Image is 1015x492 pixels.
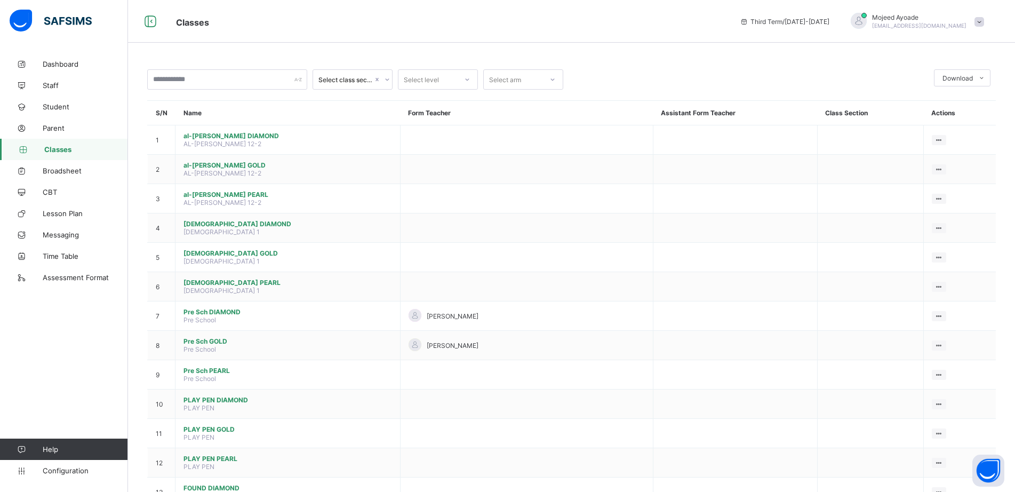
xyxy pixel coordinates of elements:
[183,169,261,177] span: AL-[PERSON_NAME] 12-2
[148,390,175,419] td: 10
[44,145,128,154] span: Classes
[489,69,521,90] div: Select arm
[148,184,175,213] td: 3
[183,316,216,324] span: Pre School
[923,101,996,125] th: Actions
[148,213,175,243] td: 4
[148,125,175,155] td: 1
[427,342,478,350] span: [PERSON_NAME]
[183,404,214,412] span: PLAY PEN
[183,433,214,441] span: PLAY PEN
[183,132,392,140] span: al-[PERSON_NAME] DIAMOND
[43,466,127,475] span: Configuration
[183,249,392,257] span: [DEMOGRAPHIC_DATA] GOLD
[43,252,128,260] span: Time Table
[148,331,175,360] td: 8
[183,367,392,375] span: Pre Sch PEARL
[872,22,966,29] span: [EMAIL_ADDRESS][DOMAIN_NAME]
[183,140,261,148] span: AL-[PERSON_NAME] 12-2
[183,279,392,287] span: [DEMOGRAPHIC_DATA] PEARL
[740,18,829,26] span: session/term information
[43,188,128,196] span: CBT
[43,124,128,132] span: Parent
[183,337,392,345] span: Pre Sch GOLD
[400,101,653,125] th: Form Teacher
[183,191,392,199] span: al-[PERSON_NAME] PEARL
[183,308,392,316] span: Pre Sch DIAMOND
[183,455,392,463] span: PLAY PEN PEARL
[183,484,392,492] span: FOUND DIAMOND
[148,155,175,184] td: 2
[183,199,261,207] span: AL-[PERSON_NAME] 12-2
[43,60,128,68] span: Dashboard
[148,419,175,448] td: 11
[183,228,260,236] span: [DEMOGRAPHIC_DATA] 1
[43,445,127,454] span: Help
[43,273,128,282] span: Assessment Format
[43,231,128,239] span: Messaging
[148,301,175,331] td: 7
[43,102,128,111] span: Student
[148,448,175,478] td: 12
[183,257,260,265] span: [DEMOGRAPHIC_DATA] 1
[183,345,216,353] span: Pre School
[148,360,175,390] td: 9
[318,76,373,84] div: Select class section
[183,287,260,295] span: [DEMOGRAPHIC_DATA] 1
[43,166,128,175] span: Broadsheet
[10,10,92,32] img: safsims
[43,81,128,90] span: Staff
[183,396,392,404] span: PLAY PEN DIAMOND
[427,312,478,320] span: [PERSON_NAME]
[183,425,392,433] span: PLAY PEN GOLD
[840,13,989,30] div: MojeedAyoade
[148,101,175,125] th: S/N
[942,74,973,82] span: Download
[183,161,392,169] span: al-[PERSON_NAME] GOLD
[817,101,923,125] th: Class Section
[176,17,209,28] span: Classes
[872,13,966,21] span: Mojeed Ayoade
[183,375,216,383] span: Pre School
[972,455,1004,487] button: Open asap
[43,209,128,218] span: Lesson Plan
[148,243,175,272] td: 5
[653,101,817,125] th: Assistant Form Teacher
[148,272,175,301] td: 6
[183,463,214,471] span: PLAY PEN
[404,69,439,90] div: Select level
[175,101,401,125] th: Name
[183,220,392,228] span: [DEMOGRAPHIC_DATA] DIAMOND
